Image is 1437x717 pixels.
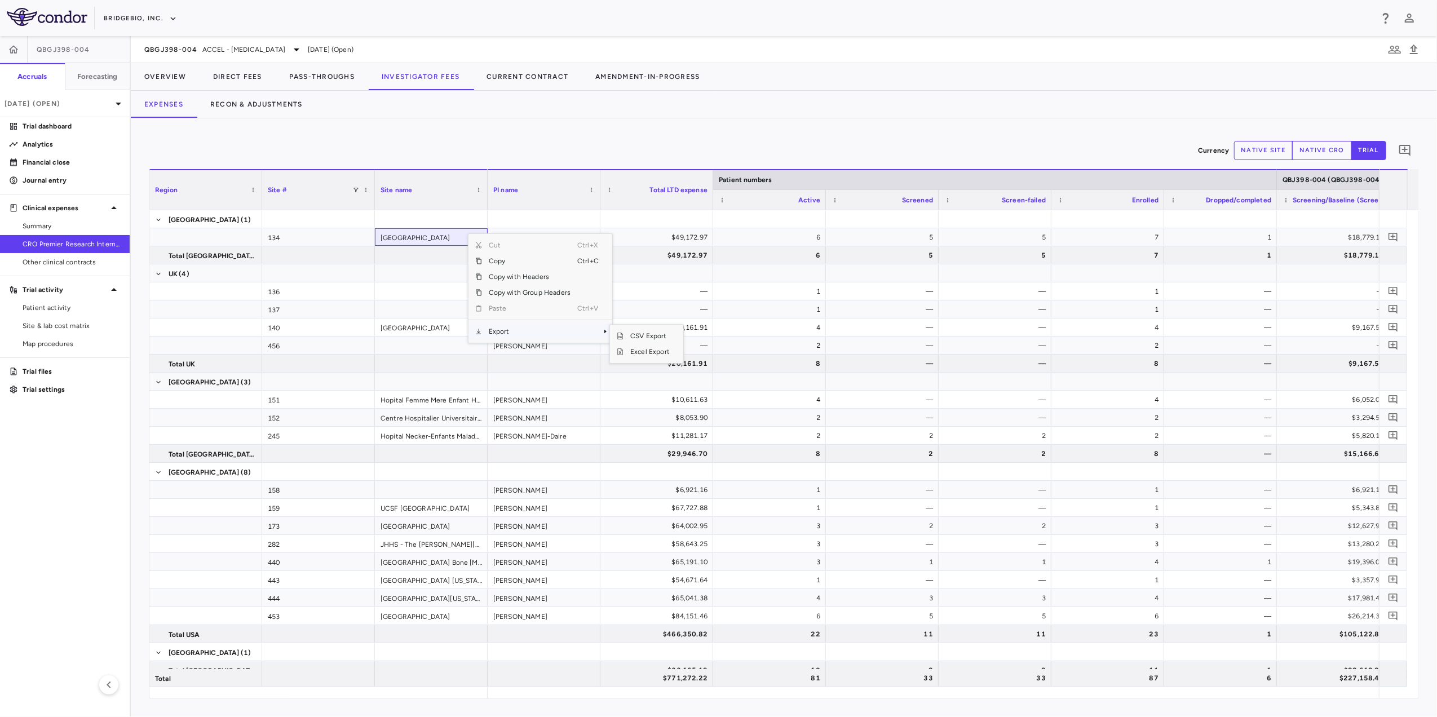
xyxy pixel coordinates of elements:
[836,300,933,318] div: —
[375,535,488,552] div: JHHS - The [PERSON_NAME][GEOGRAPHIC_DATA][PERSON_NAME]
[1174,589,1271,607] div: —
[1174,445,1271,463] div: —
[23,285,107,295] p: Trial activity
[1062,445,1159,463] div: 8
[1287,300,1384,318] div: —
[1386,338,1401,353] button: Add comment
[1132,196,1159,204] span: Enrolled
[719,176,772,184] span: Patient numbers
[23,203,107,213] p: Clinical expenses
[949,427,1046,445] div: 2
[949,282,1046,300] div: —
[1287,409,1384,427] div: $3,294.53
[17,72,47,82] h6: Accruals
[169,373,240,391] span: [GEOGRAPHIC_DATA]
[723,318,820,337] div: 4
[1287,481,1384,499] div: $6,921.16
[1174,669,1271,687] div: 6
[262,427,375,444] div: 245
[488,607,600,625] div: [PERSON_NAME]
[488,337,600,354] div: [PERSON_NAME]
[7,8,87,26] img: logo-full-BYUhSk78.svg
[949,391,1046,409] div: —
[262,282,375,300] div: 136
[577,300,602,316] span: Ctrl+V
[611,228,708,246] div: $49,172.97
[368,63,473,90] button: Investigator Fees
[1287,282,1384,300] div: —
[381,186,412,194] span: Site name
[624,344,677,360] span: Excel Export
[262,391,375,408] div: 151
[836,589,933,607] div: 3
[375,318,488,336] div: [GEOGRAPHIC_DATA]
[723,282,820,300] div: 1
[836,553,933,571] div: 1
[23,339,121,349] span: Map procedures
[262,517,375,534] div: 173
[197,91,316,118] button: Recon & Adjustments
[1287,499,1384,517] div: $5,343.88
[836,337,933,355] div: —
[262,228,375,246] div: 134
[488,391,600,408] div: [PERSON_NAME]
[1388,304,1399,315] svg: Add comment
[1287,427,1384,445] div: $5,820.10
[949,589,1046,607] div: 3
[169,626,200,644] span: Total USA
[611,589,708,607] div: $65,041.38
[375,607,488,625] div: [GEOGRAPHIC_DATA]
[1388,340,1399,351] svg: Add comment
[1388,610,1399,621] svg: Add comment
[723,391,820,409] div: 4
[723,246,820,264] div: 6
[1388,430,1399,441] svg: Add comment
[1062,282,1159,300] div: 1
[836,571,933,589] div: —
[1386,302,1401,317] button: Add comment
[262,571,375,588] div: 443
[836,246,933,264] div: 5
[473,63,582,90] button: Current Contract
[577,237,602,253] span: Ctrl+X
[1388,574,1399,585] svg: Add comment
[836,445,933,463] div: 2
[836,391,933,409] div: —
[1174,499,1271,517] div: —
[836,355,933,373] div: —
[1283,176,1383,184] span: QBJ398-004 (QBGJ398-004)
[1174,282,1271,300] div: —
[1174,228,1271,246] div: 1
[949,553,1046,571] div: 1
[241,211,251,229] span: (1)
[1287,391,1384,409] div: $6,052.07
[1174,517,1271,535] div: —
[1174,535,1271,553] div: —
[611,409,708,427] div: $8,053.90
[1386,590,1401,605] button: Add comment
[611,571,708,589] div: $54,671.64
[37,45,90,54] span: QBGJ398-004
[624,328,677,344] span: CSV Export
[1386,229,1401,245] button: Add comment
[262,300,375,318] div: 137
[169,644,240,662] span: [GEOGRAPHIC_DATA]
[836,282,933,300] div: —
[23,366,121,377] p: Trial files
[1234,141,1293,160] button: native site
[1386,554,1401,569] button: Add comment
[1287,669,1384,687] div: $227,158.48
[949,625,1046,643] div: 11
[836,228,933,246] div: 5
[836,517,933,535] div: 2
[23,221,121,231] span: Summary
[1206,196,1271,204] span: Dropped/completed
[611,499,708,517] div: $67,727.88
[949,607,1046,625] div: 5
[375,228,488,246] div: [GEOGRAPHIC_DATA]
[611,625,708,643] div: $466,350.82
[611,481,708,499] div: $6,921.16
[241,463,251,481] span: (8)
[1062,409,1159,427] div: 2
[23,303,121,313] span: Patient activity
